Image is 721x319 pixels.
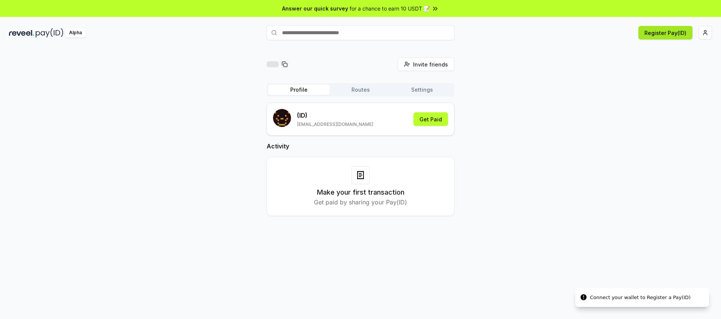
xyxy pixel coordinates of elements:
[638,26,692,39] button: Register Pay(ID)
[314,198,407,207] p: Get paid by sharing your Pay(ID)
[330,85,391,95] button: Routes
[282,5,348,12] span: Answer our quick survey
[268,85,330,95] button: Profile
[9,28,34,38] img: reveel_dark
[590,294,691,301] div: Connect your wallet to Register a Pay(ID)
[391,85,453,95] button: Settings
[350,5,430,12] span: for a chance to earn 10 USDT 📝
[36,28,63,38] img: pay_id
[317,187,404,198] h3: Make your first transaction
[297,121,373,127] p: [EMAIL_ADDRESS][DOMAIN_NAME]
[398,57,454,71] button: Invite friends
[267,142,454,151] h2: Activity
[65,28,86,38] div: Alpha
[413,112,448,126] button: Get Paid
[413,60,448,68] span: Invite friends
[297,111,373,120] p: (ID)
